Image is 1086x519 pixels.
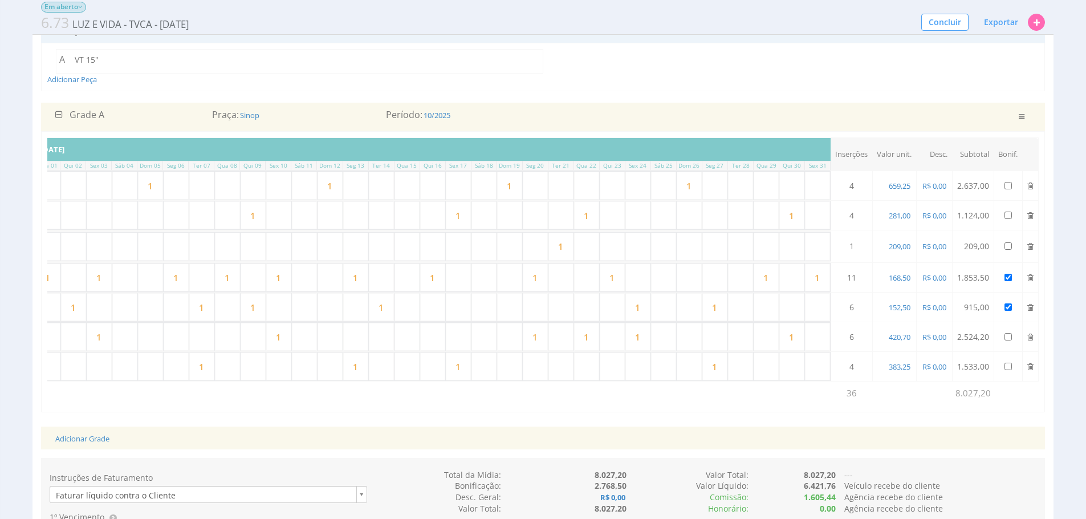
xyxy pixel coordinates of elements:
[676,161,702,171] td: Dom 26
[599,492,627,502] b: R$ 0,00
[71,18,190,31] span: LUZ E VIDA - TVCA - [DATE]
[921,273,947,283] span: R$ 0,00
[599,161,625,171] td: Qui 23
[595,469,627,480] b: 8.027,20
[952,263,994,293] td: 1.853,50
[727,161,753,171] td: Ter 28
[627,503,749,514] div: Honorário:
[595,503,627,514] b: 8.027,20
[41,13,190,33] span: LUZ E VIDA - TVCA - Outubro 2025
[627,492,749,503] div: :
[952,352,994,382] td: 1.533,00
[50,486,352,504] span: Faturar líquido contra o Cliente
[836,469,1045,481] div: ---
[921,332,947,342] span: R$ 0,00
[112,161,137,171] td: Sáb 04
[343,161,368,171] td: Seg 13
[921,302,947,313] span: R$ 0,00
[952,293,994,322] td: 915,00
[984,17,1018,27] span: Exportar
[849,331,854,342] span: 6
[377,108,708,121] div: Período:
[849,241,854,252] span: 1
[422,110,452,120] span: 10/2025
[50,486,367,503] a: Faturar líquido contra o Cliente
[921,14,969,31] button: Concluir
[189,161,214,171] td: Ter 07
[214,161,240,171] td: Qua 08
[849,361,854,372] span: 4
[702,161,727,171] td: Seg 27
[627,469,749,481] div: Valor Total:
[952,322,994,352] td: 2.524,20
[921,181,947,191] span: R$ 0,00
[266,161,291,171] td: Sex 10
[368,161,394,171] td: Ter 14
[59,53,65,66] span: A
[627,480,749,492] div: Valor Líquido:
[86,161,112,171] td: Sex 03
[849,302,854,313] span: 6
[805,161,831,171] td: Sex 31
[212,108,377,121] div: Praça:
[376,480,501,492] div: Bonificação:
[994,138,1022,171] th: Bonif.
[50,472,153,484] label: Instruções de Faturamento
[376,469,501,481] div: Total da Mídia:
[820,503,836,514] b: 0,00
[888,210,912,221] span: 281,00
[420,161,445,171] td: Qui 16
[952,138,994,171] th: Subtotal
[522,161,548,171] td: Seg 20
[779,161,805,171] td: Qui 30
[804,469,836,480] b: 8.027,20
[888,181,912,191] span: 659,25
[952,382,994,406] td: 8.027,20
[836,480,1045,492] div: Veículo recebe do cliente
[888,362,912,372] span: 383,25
[573,161,599,171] td: Qua 22
[952,171,994,201] td: 2.637,00
[47,74,97,84] span: Adicionar Peça
[41,13,69,32] span: 6.73
[497,161,522,171] td: Dom 19
[625,161,650,171] td: Sex 24
[831,138,872,171] th: Inserções
[888,332,912,342] span: 420,70
[921,210,947,221] span: R$ 0,00
[163,161,189,171] td: Seg 06
[872,138,916,171] th: Valor unit.
[548,161,573,171] td: Ter 21
[317,161,343,171] td: Dom 12
[376,503,501,514] div: Valor Total:
[239,110,261,120] span: Sinop
[804,480,836,491] b: 6.421,76
[888,302,912,313] span: 152,50
[70,108,104,121] span: Grade A
[977,13,1026,32] button: Exportar
[831,382,872,406] td: 36
[754,161,779,171] td: Qua 29
[952,201,994,230] td: 1.124,00
[137,161,163,171] td: Dom 05
[650,161,676,171] td: Sáb 25
[41,2,86,13] span: Em aberto
[836,503,1045,514] div: Agência recebe do cliente
[804,492,836,502] b: 1.605,44
[240,161,266,171] td: Qui 09
[35,138,831,161] th: [DATE]
[445,161,471,171] td: Sex 17
[394,161,420,171] td: Qua 15
[921,241,947,252] span: R$ 0,00
[952,230,994,263] td: 209,00
[55,433,109,444] a: Adicionar Grade
[847,272,856,283] span: 11
[710,492,746,502] span: Comissão
[849,180,854,191] span: 4
[471,161,497,171] td: Sáb 18
[836,492,1045,503] div: Agência recebe do cliente
[916,138,952,171] th: Desc.
[35,161,60,171] td: Qua 01
[595,480,627,491] b: 2.768,50
[888,273,912,283] span: 168,50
